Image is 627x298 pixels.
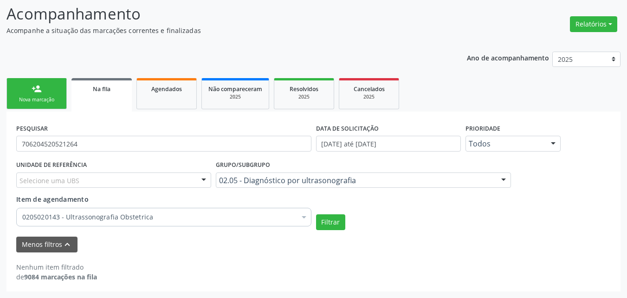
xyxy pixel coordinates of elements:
[32,84,42,94] div: person_add
[208,93,262,100] div: 2025
[316,136,461,152] input: Selecione um intervalo
[354,85,385,93] span: Cancelados
[16,237,78,253] button: Menos filtroskeyboard_arrow_up
[24,272,97,281] strong: 9084 marcações na fila
[469,139,542,148] span: Todos
[16,136,311,152] input: Nome, CNS
[281,93,327,100] div: 2025
[570,16,617,32] button: Relatórios
[467,52,549,63] p: Ano de acompanhamento
[16,158,87,172] label: UNIDADE DE REFERÊNCIA
[13,96,60,103] div: Nova marcação
[316,214,345,230] button: Filtrar
[216,158,270,172] label: Grupo/Subgrupo
[151,85,182,93] span: Agendados
[465,121,500,136] label: Prioridade
[62,239,72,250] i: keyboard_arrow_up
[316,121,379,136] label: DATA DE SOLICITAÇÃO
[290,85,318,93] span: Resolvidos
[22,212,296,222] span: 0205020143 - Ultrassonografia Obstetrica
[208,85,262,93] span: Não compareceram
[16,195,89,204] span: Item de agendamento
[346,93,392,100] div: 2025
[6,2,436,26] p: Acompanhamento
[19,176,79,185] span: Selecione uma UBS
[16,262,97,272] div: Nenhum item filtrado
[16,121,48,136] label: PESQUISAR
[16,272,97,282] div: de
[93,85,110,93] span: Na fila
[219,176,492,185] span: 02.05 - Diagnóstico por ultrasonografia
[6,26,436,35] p: Acompanhe a situação das marcações correntes e finalizadas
